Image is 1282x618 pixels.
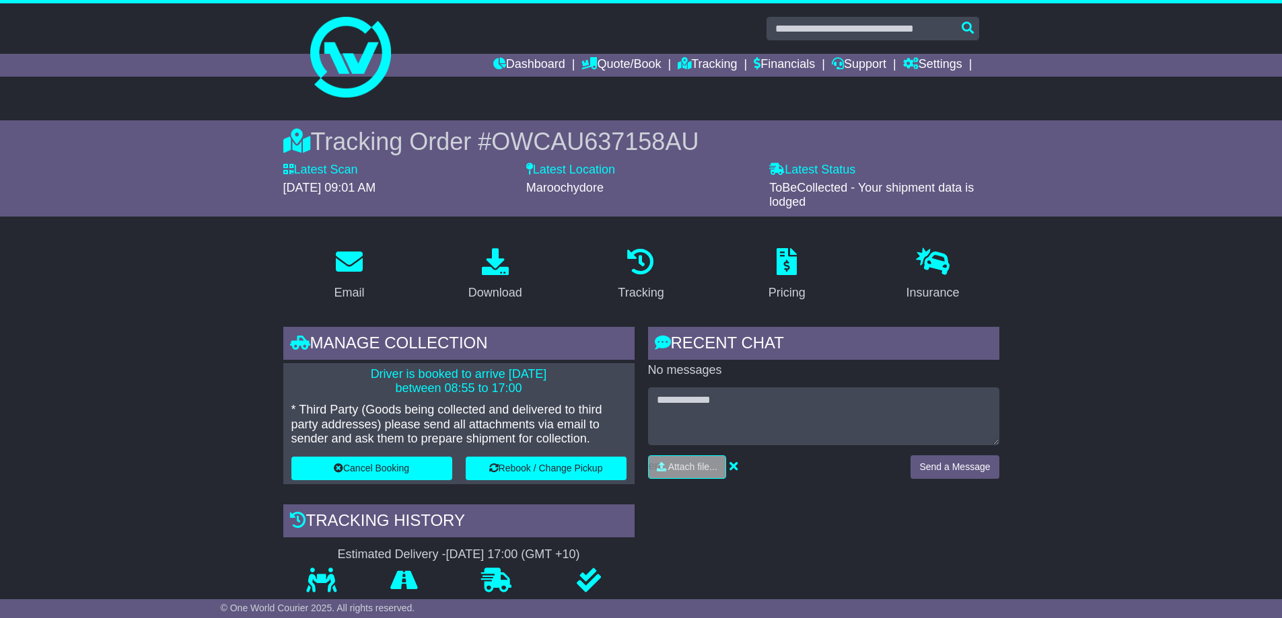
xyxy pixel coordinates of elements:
div: RECENT CHAT [648,327,999,363]
span: ToBeCollected - Your shipment data is lodged [769,181,974,209]
div: Pricing [769,284,806,302]
a: Support [832,54,886,77]
a: Email [325,243,373,307]
button: Cancel Booking [291,457,452,480]
button: Send a Message [911,455,999,479]
button: Rebook / Change Pickup [466,457,627,480]
label: Latest Location [526,163,615,178]
span: [DATE] 09:01 AM [283,181,376,194]
span: © One World Courier 2025. All rights reserved. [221,603,415,613]
a: Pricing [760,243,814,307]
div: Tracking history [283,504,635,541]
a: Tracking [609,243,672,307]
div: Insurance [906,284,960,302]
a: Settings [903,54,962,77]
a: Insurance [898,243,968,307]
p: No messages [648,363,999,378]
div: Tracking [618,284,664,302]
label: Latest Scan [283,163,358,178]
div: Manage collection [283,327,635,363]
div: [DATE] 17:00 (GMT +10) [446,547,580,562]
a: Dashboard [493,54,565,77]
a: Quote/Book [581,54,661,77]
span: Maroochydore [526,181,604,194]
div: Estimated Delivery - [283,547,635,562]
a: Tracking [678,54,737,77]
label: Latest Status [769,163,855,178]
a: Financials [754,54,815,77]
a: Download [460,243,531,307]
div: Tracking Order # [283,127,999,156]
div: Download [468,284,522,302]
p: * Third Party (Goods being collected and delivered to third party addresses) please send all atta... [291,403,627,447]
p: Driver is booked to arrive [DATE] between 08:55 to 17:00 [291,367,627,396]
div: Email [334,284,364,302]
span: OWCAU637158AU [491,128,699,155]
